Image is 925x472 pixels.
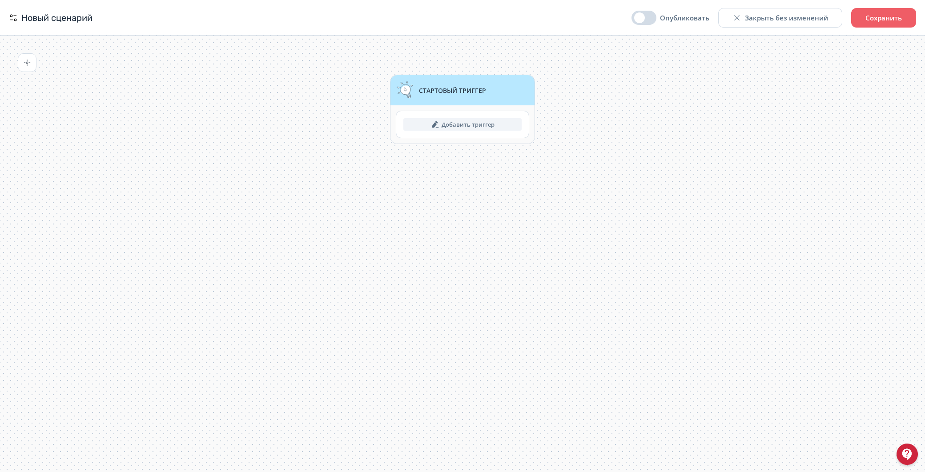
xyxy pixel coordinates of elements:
[21,12,92,24] span: Новый сценарий
[419,86,486,95] span: Стартовый триггер
[865,13,902,22] span: Сохранить
[403,118,522,131] button: Добавить триггер
[660,13,709,22] label: Опубликовать
[718,8,842,28] button: Закрыть без изменений
[851,8,916,28] button: Сохранить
